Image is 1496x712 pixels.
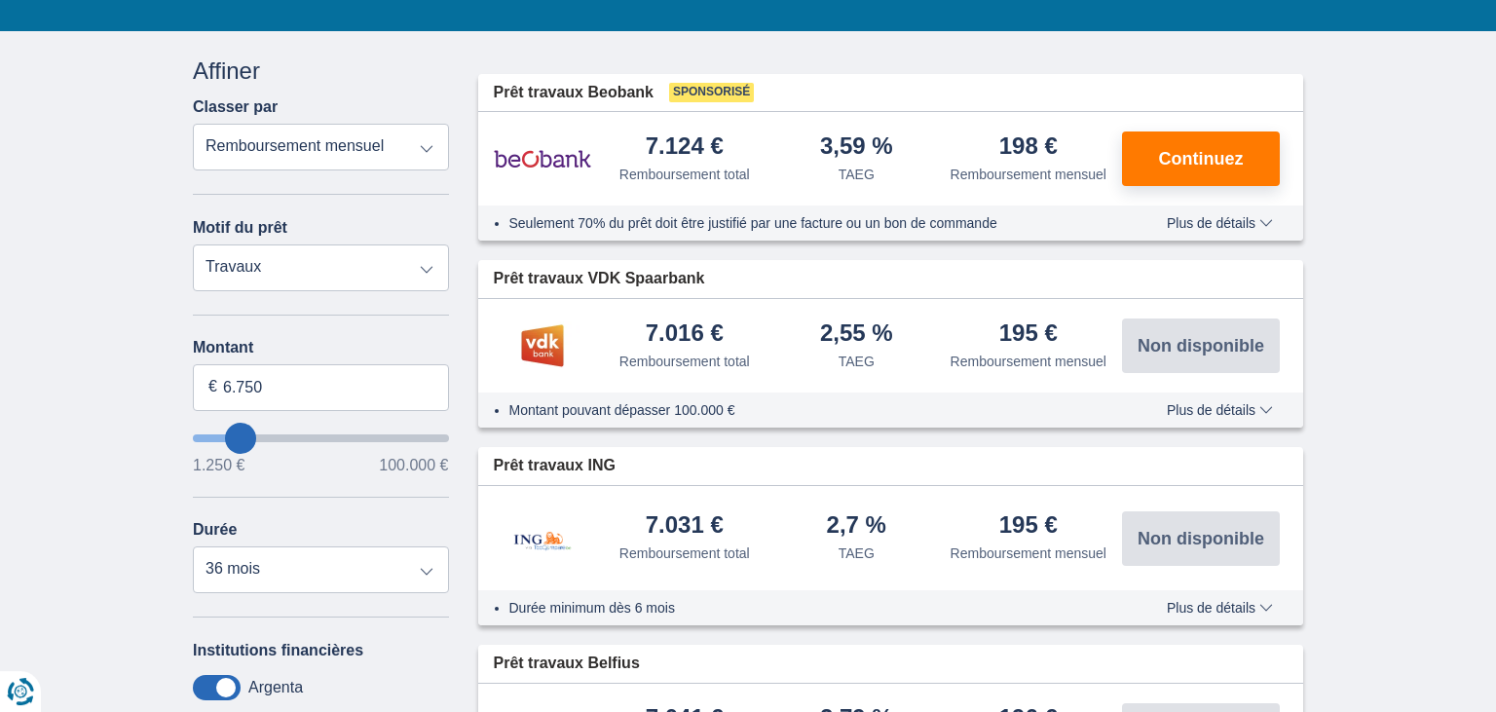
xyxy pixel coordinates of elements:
[1167,216,1273,230] span: Plus de détails
[1167,403,1273,417] span: Plus de détails
[839,543,875,563] div: TAEG
[193,458,244,473] span: 1.250 €
[509,598,1110,618] li: Durée minimum dès 6 mois
[619,352,750,371] div: Remboursement total
[619,165,750,184] div: Remboursement total
[248,679,303,696] label: Argenta
[193,642,363,659] label: Institutions financières
[494,134,591,183] img: pret personnel Beobank
[1159,150,1244,168] span: Continuez
[494,268,705,290] span: Prêt travaux VDK Spaarbank
[1122,131,1280,186] button: Continuez
[951,165,1106,184] div: Remboursement mensuel
[951,352,1106,371] div: Remboursement mensuel
[494,82,654,104] span: Prêt travaux Beobank
[646,321,724,348] div: 7.016 €
[951,543,1106,563] div: Remboursement mensuel
[193,98,278,116] label: Classer par
[193,434,449,442] input: wantToBorrow
[379,458,448,473] span: 100.000 €
[999,513,1058,540] div: 195 €
[619,543,750,563] div: Remboursement total
[999,321,1058,348] div: 195 €
[669,83,754,102] span: Sponsorisé
[999,134,1058,161] div: 198 €
[646,513,724,540] div: 7.031 €
[509,400,1110,420] li: Montant pouvant dépasser 100.000 €
[839,165,875,184] div: TAEG
[509,213,1110,233] li: Seulement 70% du prêt doit être justifié par une facture ou un bon de commande
[494,321,591,370] img: pret personnel VDK bank
[820,321,893,348] div: 2,55 %
[494,653,640,675] span: Prêt travaux Belfius
[1167,601,1273,615] span: Plus de détails
[827,513,886,540] div: 2,7 %
[193,521,237,539] label: Durée
[1138,530,1264,547] span: Non disponible
[494,506,591,571] img: pret personnel ING
[1122,511,1280,566] button: Non disponible
[1152,402,1288,418] button: Plus de détails
[494,455,616,477] span: Prêt travaux ING
[208,376,217,398] span: €
[193,339,449,356] label: Montant
[1152,215,1288,231] button: Plus de détails
[193,55,449,88] div: Affiner
[820,134,893,161] div: 3,59 %
[646,134,724,161] div: 7.124 €
[1122,319,1280,373] button: Non disponible
[1152,600,1288,616] button: Plus de détails
[839,352,875,371] div: TAEG
[1138,337,1264,355] span: Non disponible
[193,219,287,237] label: Motif du prêt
